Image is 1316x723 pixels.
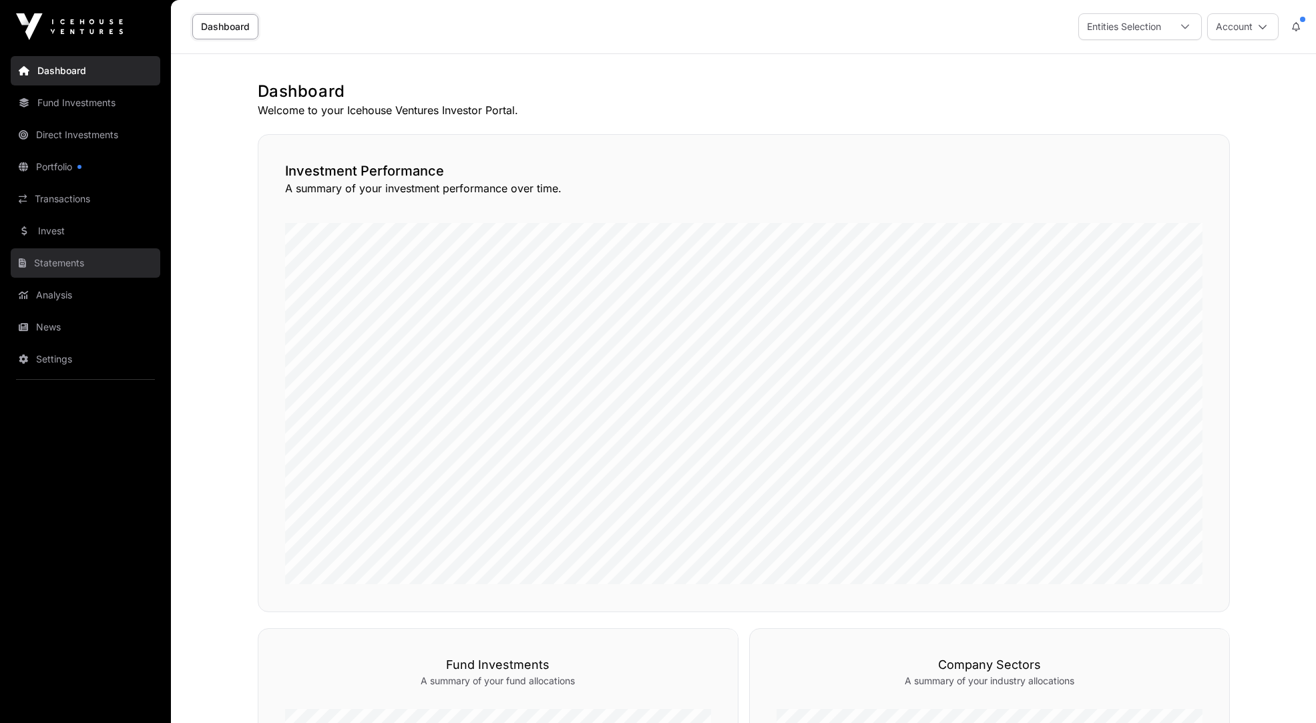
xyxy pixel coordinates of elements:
[1249,659,1316,723] iframe: Chat Widget
[11,344,160,374] a: Settings
[11,280,160,310] a: Analysis
[11,216,160,246] a: Invest
[285,162,1202,180] h2: Investment Performance
[11,56,160,85] a: Dashboard
[11,248,160,278] a: Statements
[11,88,160,117] a: Fund Investments
[285,674,711,688] p: A summary of your fund allocations
[11,152,160,182] a: Portfolio
[16,13,123,40] img: Icehouse Ventures Logo
[285,656,711,674] h3: Fund Investments
[11,120,160,150] a: Direct Investments
[285,180,1202,196] p: A summary of your investment performance over time.
[192,14,258,39] a: Dashboard
[11,184,160,214] a: Transactions
[1207,13,1279,40] button: Account
[11,312,160,342] a: News
[777,674,1202,688] p: A summary of your industry allocations
[777,656,1202,674] h3: Company Sectors
[258,102,1230,118] p: Welcome to your Icehouse Ventures Investor Portal.
[258,81,1230,102] h1: Dashboard
[1079,14,1169,39] div: Entities Selection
